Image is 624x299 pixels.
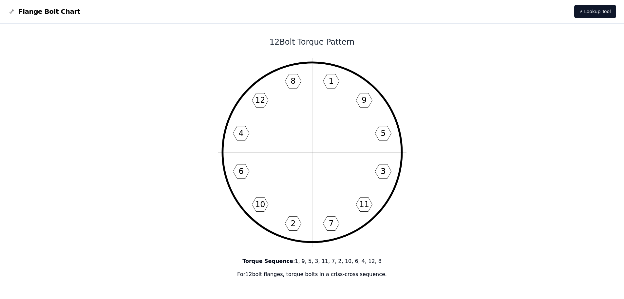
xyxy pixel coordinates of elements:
[8,7,80,16] a: Flange Bolt Chart LogoFlange Bolt Chart
[329,76,333,86] text: 1
[242,258,293,264] b: Torque Sequence
[381,129,386,138] text: 5
[255,96,265,105] text: 12
[238,129,243,138] text: 4
[255,200,265,209] text: 10
[359,200,369,209] text: 11
[136,37,488,47] h1: 12 Bolt Torque Pattern
[381,167,386,176] text: 3
[574,5,616,18] a: ⚡ Lookup Tool
[136,270,488,278] p: For 12 bolt flanges, torque bolts in a criss-cross sequence.
[329,219,333,228] text: 7
[291,76,295,86] text: 8
[8,8,16,15] img: Flange Bolt Chart Logo
[362,96,367,105] text: 9
[18,7,80,16] span: Flange Bolt Chart
[291,219,295,228] text: 2
[136,257,488,265] p: : 1, 9, 5, 3, 11, 7, 2, 10, 6, 4, 12, 8
[238,167,243,176] text: 6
